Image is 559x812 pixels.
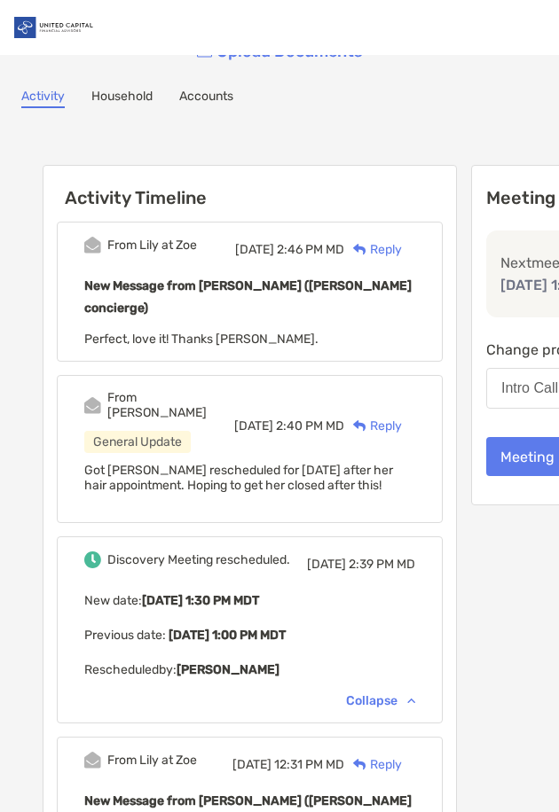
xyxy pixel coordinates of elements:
[107,238,197,253] div: From Lily at Zoe
[84,332,319,347] span: Perfect, love it! Thanks [PERSON_NAME].
[179,89,233,108] a: Accounts
[84,431,191,453] div: General Update
[107,390,234,420] div: From [PERSON_NAME]
[353,759,366,770] img: Reply icon
[344,240,402,259] div: Reply
[107,753,197,768] div: From Lily at Zoe
[344,417,402,435] div: Reply
[84,278,412,316] b: New Message from [PERSON_NAME] ([PERSON_NAME] concierge)
[21,89,65,108] a: Activity
[107,552,290,567] div: Discovery Meeting rescheduled.
[274,757,344,772] span: 12:31 PM MD
[166,628,286,643] b: [DATE] 1:00 PM MDT
[353,420,366,432] img: Reply icon
[276,418,344,433] span: 2:40 PM MD
[234,418,273,433] span: [DATE]
[235,242,274,257] span: [DATE]
[84,624,415,646] p: Previous date:
[84,551,101,568] img: Event icon
[353,244,366,255] img: Reply icon
[14,8,94,48] img: United Capital Logo
[91,89,153,108] a: Household
[232,757,272,772] span: [DATE]
[277,242,344,257] span: 2:46 PM MD
[43,166,456,208] h6: Activity Timeline
[84,463,393,493] span: Got [PERSON_NAME] rescheduled for [DATE] after her hair appointment. Hoping to get her closed aft...
[307,557,346,572] span: [DATE]
[346,693,415,708] div: Collapse
[177,662,279,677] b: [PERSON_NAME]
[84,752,101,769] img: Event icon
[84,397,101,414] img: Event icon
[344,755,402,774] div: Reply
[84,589,415,612] p: New date :
[84,237,101,254] img: Event icon
[407,698,415,703] img: Chevron icon
[349,557,415,572] span: 2:39 PM MD
[142,593,259,608] b: [DATE] 1:30 PM MDT
[84,659,415,681] p: Rescheduled by:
